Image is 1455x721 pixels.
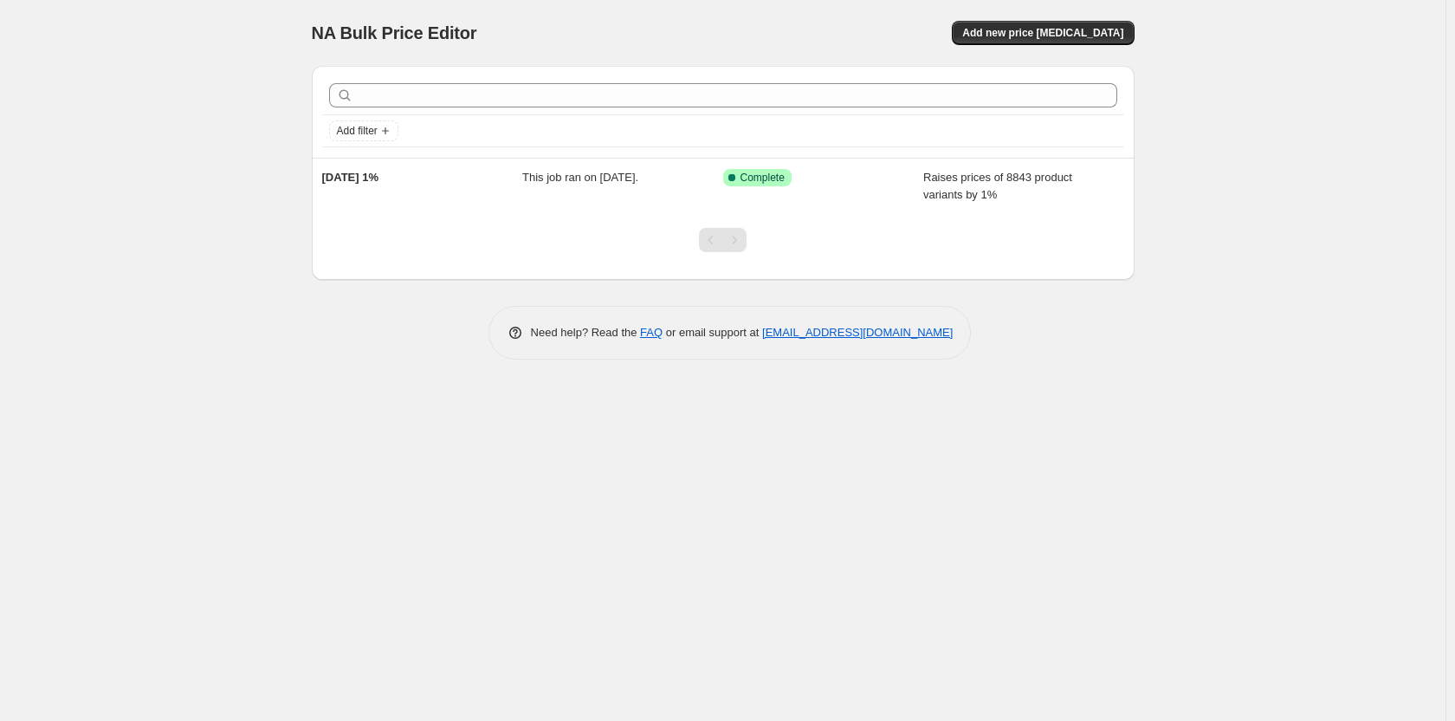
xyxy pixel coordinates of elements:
[762,326,953,339] a: [EMAIL_ADDRESS][DOMAIN_NAME]
[312,23,477,42] span: NA Bulk Price Editor
[923,171,1072,201] span: Raises prices of 8843 product variants by 1%
[952,21,1134,45] button: Add new price [MEDICAL_DATA]
[699,228,747,252] nav: Pagination
[740,171,785,185] span: Complete
[322,171,378,184] span: [DATE] 1%
[663,326,762,339] span: or email support at
[522,171,638,184] span: This job ran on [DATE].
[640,326,663,339] a: FAQ
[962,26,1123,40] span: Add new price [MEDICAL_DATA]
[329,120,398,141] button: Add filter
[337,124,378,138] span: Add filter
[531,326,641,339] span: Need help? Read the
